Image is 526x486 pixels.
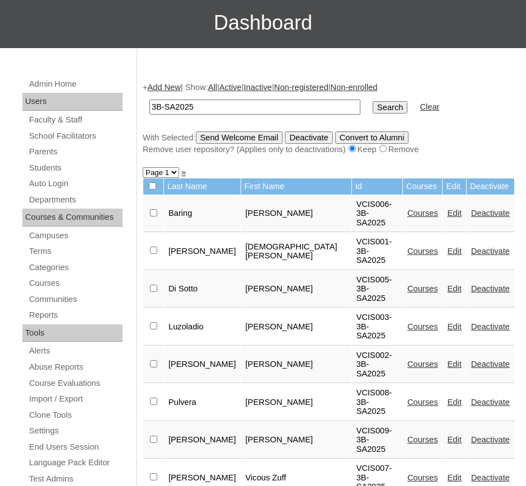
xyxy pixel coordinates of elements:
td: VCIS006-3B-SA2025 [352,195,402,233]
td: [PERSON_NAME] [241,346,351,384]
div: Tools [22,324,123,342]
td: [PERSON_NAME] [164,346,241,384]
a: Alerts [28,344,123,358]
a: Categories [28,261,123,275]
a: Faculty & Staff [28,113,123,127]
a: Deactivate [471,473,510,482]
a: Courses [407,435,438,444]
td: VCIS002-3B-SA2025 [352,346,402,384]
input: Deactivate [285,131,332,144]
a: » [181,168,186,177]
a: Edit [447,209,461,218]
td: [PERSON_NAME] [241,195,351,233]
td: Last Name [164,178,241,195]
a: Auto Login [28,177,123,191]
td: First Name [241,178,351,195]
a: School Facilitators [28,129,123,143]
td: Di Sotto [164,271,241,308]
td: [PERSON_NAME] [164,233,241,270]
a: Terms [28,244,123,258]
a: Deactivate [471,322,510,331]
div: With Selected: [143,131,515,155]
a: End Users Session [28,440,123,454]
a: Courses [407,360,438,369]
a: Courses [407,473,438,482]
a: Test Admins [28,472,123,486]
a: Import / Export [28,392,123,406]
td: VCIS009-3B-SA2025 [352,422,402,459]
div: + | Show: | | | | [143,82,515,155]
td: Courses [403,178,443,195]
a: Non-enrolled [331,83,378,92]
a: Language Pack Editor [28,456,123,470]
input: Send Welcome Email [196,131,283,144]
a: Deactivate [471,360,510,369]
a: Add New [148,83,181,92]
div: Courses & Communities [22,209,123,227]
a: All [208,83,217,92]
td: [PERSON_NAME] [241,271,351,308]
td: [PERSON_NAME] [241,384,351,421]
a: Parents [28,145,123,159]
a: Non-registered [274,83,328,92]
a: Deactivate [471,435,510,444]
input: Search [149,100,360,115]
div: Remove user repository? (Applies only to deactivations) Keep Remove [143,144,515,155]
a: Campuses [28,229,123,243]
a: Clear [420,102,439,111]
td: Luzoladio [164,308,241,346]
a: Students [28,161,123,175]
a: Inactive [244,83,273,92]
td: VCIS001-3B-SA2025 [352,233,402,270]
td: VCIS008-3B-SA2025 [352,384,402,421]
td: VCIS003-3B-SA2025 [352,308,402,346]
td: [PERSON_NAME] [241,422,351,459]
a: Communities [28,292,123,306]
td: VCIS005-3B-SA2025 [352,271,402,308]
a: Edit [447,322,461,331]
a: Deactivate [471,284,510,293]
td: Deactivate [467,178,514,195]
a: Settings [28,424,123,438]
a: Deactivate [471,209,510,218]
a: Edit [447,360,461,369]
div: Users [22,93,123,111]
a: Deactivate [471,247,510,256]
a: Courses [407,398,438,407]
td: Edit [443,178,466,195]
a: Edit [447,284,461,293]
input: Search [373,101,407,114]
a: Deactivate [471,398,510,407]
a: Courses [28,276,123,290]
td: [PERSON_NAME] [164,422,241,459]
td: Pulvera [164,384,241,421]
input: Convert to Alumni [335,131,409,144]
a: Departments [28,193,123,207]
a: Course Evaluations [28,376,123,390]
a: Clone Tools [28,408,123,422]
a: Reports [28,308,123,322]
a: Courses [407,322,438,331]
td: Id [352,178,402,195]
a: Courses [407,209,438,218]
a: Active [219,83,242,92]
a: Edit [447,435,461,444]
a: Courses [407,247,438,256]
a: Courses [407,284,438,293]
td: [PERSON_NAME] [241,308,351,346]
a: Abuse Reports [28,360,123,374]
a: Edit [447,398,461,407]
a: Edit [447,473,461,482]
td: [DEMOGRAPHIC_DATA][PERSON_NAME] [241,233,351,270]
td: Baring [164,195,241,233]
a: Edit [447,247,461,256]
a: Admin Home [28,77,123,91]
